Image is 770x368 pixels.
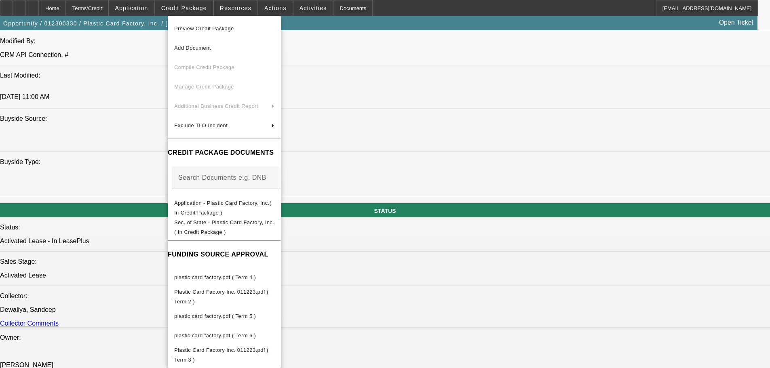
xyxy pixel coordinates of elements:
h4: CREDIT PACKAGE DOCUMENTS [168,148,281,158]
span: plastic card factory.pdf ( Term 4 ) [174,274,256,280]
span: plastic card factory.pdf ( Term 6 ) [174,332,256,339]
button: Sec. of State - Plastic Card Factory, Inc.( In Credit Package ) [168,218,281,237]
span: Exclude TLO Incident [174,122,228,128]
span: Sec. of State - Plastic Card Factory, Inc.( In Credit Package ) [174,219,274,235]
span: Application - Plastic Card Factory, Inc.( In Credit Package ) [174,200,271,216]
span: Plastic Card Factory Inc. 011223.pdf ( Term 2 ) [174,289,269,305]
button: Plastic Card Factory Inc. 011223.pdf ( Term 2 ) [168,287,281,307]
button: Application - Plastic Card Factory, Inc.( In Credit Package ) [168,198,281,218]
button: plastic card factory.pdf ( Term 4 ) [168,268,281,287]
span: plastic card factory.pdf ( Term 5 ) [174,313,256,319]
span: Preview Credit Package [174,25,234,32]
button: plastic card factory.pdf ( Term 5 ) [168,307,281,326]
span: Add Document [174,45,211,51]
button: plastic card factory.pdf ( Term 6 ) [168,326,281,345]
h4: FUNDING SOURCE APPROVAL [168,250,281,259]
span: Plastic Card Factory Inc. 011223.pdf ( Term 3 ) [174,347,269,363]
mat-label: Search Documents e.g. DNB [178,174,266,181]
button: Plastic Card Factory Inc. 011223.pdf ( Term 3 ) [168,345,281,365]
